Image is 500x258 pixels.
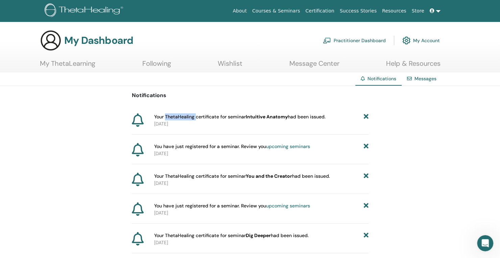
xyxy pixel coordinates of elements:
a: My ThetaLearning [40,59,95,73]
p: [DATE] [154,239,368,246]
span: Your ThetaHealing certificate for seminar had been issued. [154,113,326,120]
p: [DATE] [154,209,368,217]
span: Notifications [367,76,396,82]
h3: My Dashboard [64,34,133,47]
a: Messages [414,76,436,82]
img: chalkboard-teacher.svg [323,37,331,44]
a: Help & Resources [386,59,441,73]
p: [DATE] [154,180,368,187]
a: Practitioner Dashboard [323,33,386,48]
p: [DATE] [154,120,368,127]
img: logo.png [45,3,125,19]
a: Resources [379,5,409,17]
a: Message Center [289,59,339,73]
a: About [230,5,249,17]
span: You have just registered for a seminar. Review you [154,143,310,150]
b: Dig Deeper [246,232,271,238]
a: upcoming seminars [266,203,310,209]
a: Courses & Seminars [249,5,303,17]
a: Following [142,59,171,73]
a: Certification [303,5,337,17]
a: upcoming seminars [266,143,310,149]
a: Success Stories [337,5,379,17]
a: Wishlist [218,59,242,73]
b: Intuitive Anatomy [246,114,288,120]
img: generic-user-icon.jpg [40,30,62,51]
span: Your ThetaHealing certificate for seminar had been issued. [154,173,330,180]
span: Your ThetaHealing certificate for seminar had been issued. [154,232,309,239]
p: [DATE] [154,150,368,157]
span: You have just registered for a seminar. Review you [154,202,310,209]
iframe: Intercom live chat [477,235,493,251]
p: Notifications [132,91,368,99]
a: My Account [402,33,440,48]
a: Store [409,5,427,17]
img: cog.svg [402,35,410,46]
b: You and the Creator [246,173,292,179]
